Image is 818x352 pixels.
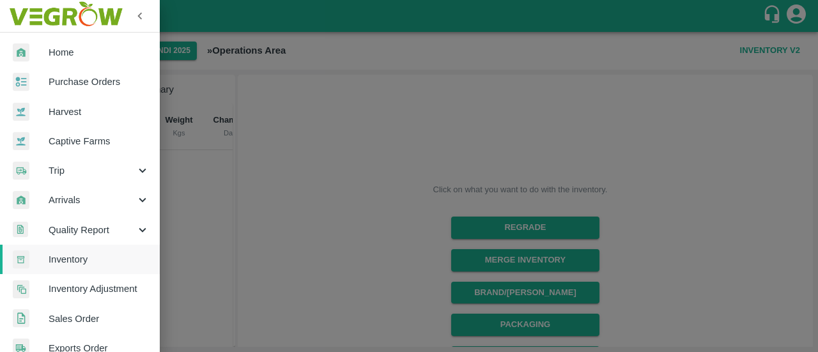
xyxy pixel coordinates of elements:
[49,312,150,326] span: Sales Order
[13,73,29,91] img: reciept
[13,162,29,180] img: delivery
[49,282,150,296] span: Inventory Adjustment
[13,102,29,121] img: harvest
[13,132,29,151] img: harvest
[13,191,29,210] img: whArrival
[13,309,29,328] img: sales
[49,193,135,207] span: Arrivals
[13,222,28,238] img: qualityReport
[49,223,135,237] span: Quality Report
[13,250,29,269] img: whInventory
[49,164,135,178] span: Trip
[49,105,150,119] span: Harvest
[49,75,150,89] span: Purchase Orders
[49,45,150,59] span: Home
[49,252,150,266] span: Inventory
[13,43,29,62] img: whArrival
[49,134,150,148] span: Captive Farms
[13,280,29,298] img: inventory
